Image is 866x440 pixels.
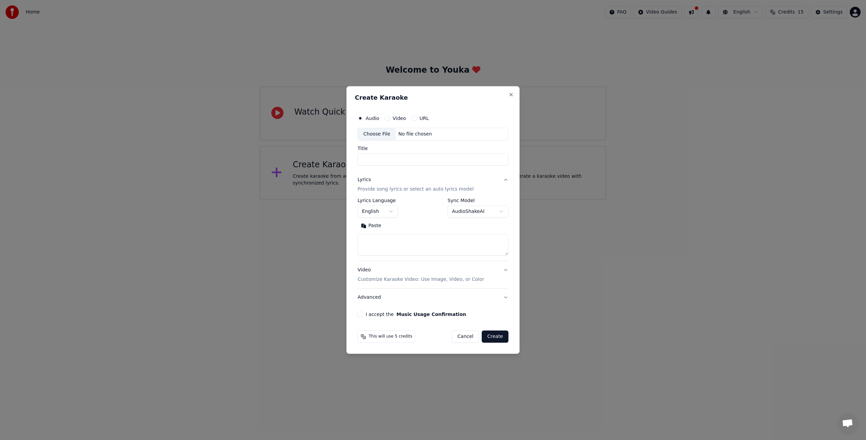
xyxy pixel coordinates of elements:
[482,331,508,343] button: Create
[396,131,435,138] div: No file chosen
[358,220,385,231] button: Paste
[366,312,466,317] label: I accept the
[358,198,508,261] div: LyricsProvide song lyrics or select an auto lyrics model
[419,116,429,121] label: URL
[358,289,508,306] button: Advanced
[358,261,508,288] button: VideoCustomize Karaoke Video: Use Image, Video, or Color
[358,186,474,193] p: Provide song lyrics or select an auto lyrics model
[358,176,371,183] div: Lyrics
[393,116,406,121] label: Video
[355,95,511,101] h2: Create Karaoke
[396,312,466,317] button: I accept the
[358,146,508,151] label: Title
[358,198,398,203] label: Lyrics Language
[358,267,484,283] div: Video
[369,334,412,339] span: This will use 5 credits
[452,331,479,343] button: Cancel
[366,116,379,121] label: Audio
[358,276,484,283] p: Customize Karaoke Video: Use Image, Video, or Color
[448,198,508,203] label: Sync Model
[358,128,396,140] div: Choose File
[358,171,508,198] button: LyricsProvide song lyrics or select an auto lyrics model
